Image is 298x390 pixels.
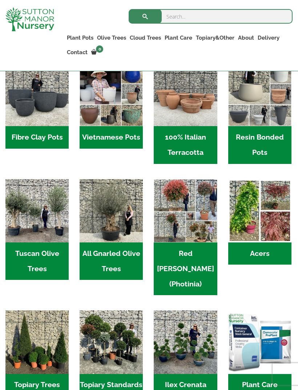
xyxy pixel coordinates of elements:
a: Visit product category 100% Italian Terracotta [154,63,217,164]
a: Visit product category Fibre Clay Pots [5,63,69,149]
a: Plant Care [163,33,194,43]
h2: Resin Bonded Pots [228,126,291,164]
img: Home - 7716AD77 15EA 4607 B135 B37375859F10 [5,179,69,242]
a: Delivery [256,33,281,43]
h2: All Gnarled Olive Trees [80,242,143,280]
h2: Vietnamese Pots [80,126,143,149]
a: Visit product category Vietnamese Pots [80,63,143,149]
img: Home - 67232D1B A461 444F B0F6 BDEDC2C7E10B 1 105 c [228,63,291,126]
img: logo [5,7,54,31]
img: Home - F5A23A45 75B5 4929 8FB2 454246946332 [154,179,217,242]
a: Visit product category All Gnarled Olive Trees [80,179,143,280]
a: Visit product category Tuscan Olive Trees [5,179,69,280]
a: Contact [65,47,89,57]
img: Home - 5833C5B7 31D0 4C3A 8E42 DB494A1738DB [80,179,143,242]
a: Visit product category Resin Bonded Pots [228,63,291,164]
a: Cloud Trees [128,33,163,43]
img: Home - 6E921A5B 9E2F 4B13 AB99 4EF601C89C59 1 105 c [80,63,143,126]
a: Visit product category Acers [228,179,291,265]
img: Home - food and soil [228,310,291,374]
a: About [236,33,256,43]
h2: Fibre Clay Pots [5,126,69,149]
input: Search... [129,9,293,24]
img: Home - Untitled Project 4 [228,179,291,242]
a: Topiary&Other [194,33,236,43]
img: Home - IMG 5223 [80,310,143,374]
img: Home - C8EC7518 C483 4BAA AA61 3CAAB1A4C7C4 1 201 a [5,310,69,374]
h2: Red [PERSON_NAME] (Photinia) [154,242,217,295]
a: Visit product category Red Robin (Photinia) [154,179,217,295]
a: Olive Trees [95,33,128,43]
h2: 100% Italian Terracotta [154,126,217,164]
a: Plant Pots [65,33,95,43]
img: Home - 1B137C32 8D99 4B1A AA2F 25D5E514E47D 1 105 c [154,63,217,126]
span: 0 [96,45,103,53]
img: Home - 9CE163CB 973F 4905 8AD5 A9A890F87D43 [154,310,217,374]
h2: Acers [228,242,291,265]
a: 0 [89,47,105,57]
img: Home - 8194B7A3 2818 4562 B9DD 4EBD5DC21C71 1 105 c 1 [5,63,69,126]
h2: Tuscan Olive Trees [5,242,69,280]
